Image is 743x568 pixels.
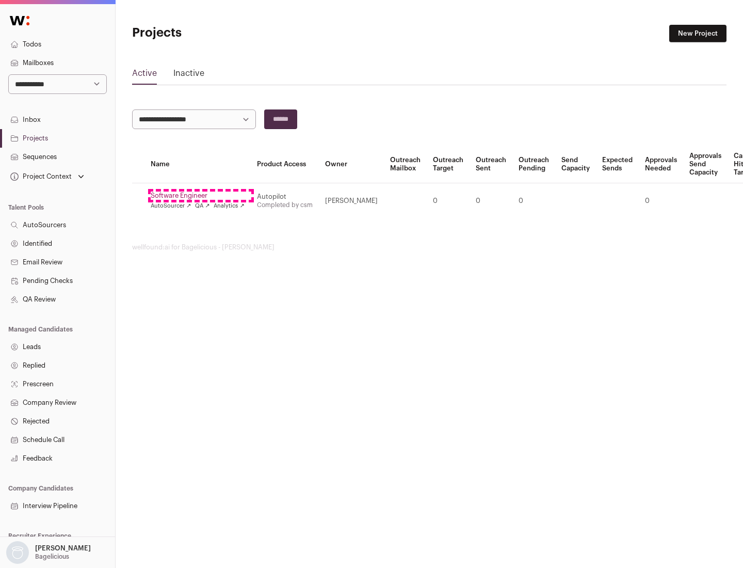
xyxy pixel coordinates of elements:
[639,183,683,219] td: 0
[639,146,683,183] th: Approvals Needed
[35,553,69,561] p: Bagelicious
[427,183,470,219] td: 0
[683,146,728,183] th: Approvals Send Capacity
[214,202,244,210] a: Analytics ↗
[512,183,555,219] td: 0
[173,67,204,84] a: Inactive
[257,202,313,208] a: Completed by csm
[8,169,86,184] button: Open dropdown
[6,541,29,564] img: nopic.png
[257,193,313,201] div: Autopilot
[384,146,427,183] th: Outreach Mailbox
[151,202,191,210] a: AutoSourcer ↗
[132,25,330,41] h1: Projects
[132,243,726,251] footer: wellfound:ai for Bagelicious - [PERSON_NAME]
[319,146,384,183] th: Owner
[8,172,72,181] div: Project Context
[512,146,555,183] th: Outreach Pending
[251,146,319,183] th: Product Access
[144,146,251,183] th: Name
[35,544,91,553] p: [PERSON_NAME]
[596,146,639,183] th: Expected Sends
[555,146,596,183] th: Send Capacity
[151,192,245,200] a: Software Engineer
[132,67,157,84] a: Active
[4,10,35,31] img: Wellfound
[669,25,726,42] a: New Project
[195,202,209,210] a: QA ↗
[319,183,384,219] td: [PERSON_NAME]
[470,146,512,183] th: Outreach Sent
[427,146,470,183] th: Outreach Target
[4,541,93,564] button: Open dropdown
[470,183,512,219] td: 0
